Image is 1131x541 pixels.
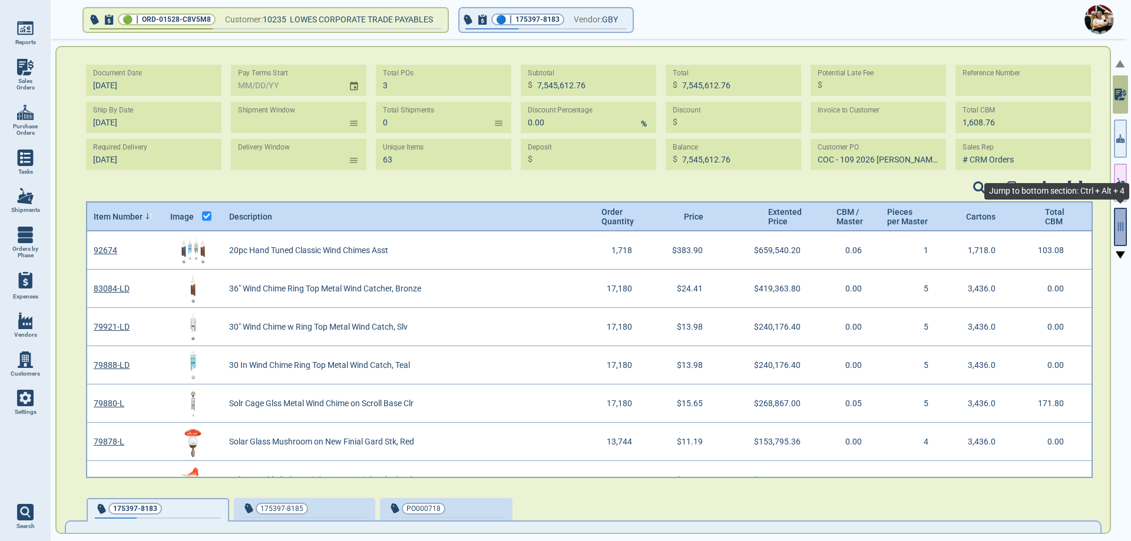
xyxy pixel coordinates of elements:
[229,212,272,221] span: Description
[677,284,703,294] span: $24.41
[93,143,147,152] label: Required Delivery
[815,384,879,423] div: 0.05
[818,106,879,115] label: Invoice to Customer
[113,503,157,515] span: 175397-8183
[574,12,602,27] span: Vendor:
[968,437,996,447] span: 3,436.0
[673,69,689,78] label: Total
[15,39,36,46] span: Reports
[86,139,214,170] input: MM/DD/YY
[86,231,1093,478] div: grid
[229,246,388,255] span: 20pc Hand Tuned Classic Wind Chimes Asst
[818,143,859,152] label: Customer PO
[11,370,40,377] span: Customers
[815,346,879,384] div: 0.00
[17,390,34,406] img: menu_icon
[815,308,879,346] div: 0.00
[238,69,288,78] label: Pay Terms Start
[178,236,208,265] img: 92674Img
[94,246,117,255] a: 92674
[684,212,704,221] span: Price
[968,246,996,255] span: 1,718.0
[677,437,703,447] span: $11.19
[528,79,533,91] p: $
[1084,5,1114,34] img: Avatar
[968,284,996,294] span: 3,436.0
[383,69,414,78] label: Total POs
[720,308,815,346] div: $240,176.40
[178,427,208,457] img: 79878-LImg
[515,14,560,25] span: 175397-8183
[607,437,632,447] span: 13,744
[16,523,35,530] span: Search
[13,293,38,300] span: Expenses
[966,212,996,221] span: Cartons
[123,16,133,24] span: 🟢
[1012,231,1080,270] div: 103.08
[720,461,815,499] div: $121,299.60
[86,102,214,133] input: MM/DD/YY
[93,106,133,115] label: Ship By Date
[720,270,815,308] div: $419,363.80
[9,78,41,91] span: Sales Orders
[93,69,142,78] label: Document Date
[673,153,677,165] p: $
[9,245,41,259] span: Orders by Phase
[18,168,33,175] span: Tasks
[968,323,996,332] span: 3,436.0
[17,313,34,329] img: menu_icon
[611,246,632,255] span: 1,718
[818,69,874,78] label: Potential Late Fee
[528,153,533,165] p: $
[17,104,34,121] img: menu_icon
[94,361,130,370] a: 79888-LD
[86,65,214,96] input: MM/DD/YY
[1012,384,1080,423] div: 171.80
[178,351,208,380] img: 79888-LDImg
[879,384,944,423] div: 5
[607,399,632,409] span: 17,180
[11,207,40,214] span: Shipments
[607,476,632,485] span: 10,840
[879,423,944,461] div: 4
[673,116,677,128] p: $
[1012,270,1080,308] div: 0.00
[238,143,290,152] label: Delivery Window
[818,79,822,91] p: $
[17,351,34,368] img: menu_icon
[677,323,703,332] span: $13.98
[178,466,208,495] img: 79876-LImg
[17,20,34,36] img: menu_icon
[815,461,879,499] div: 0.00
[607,323,632,332] span: 17,180
[17,227,34,243] img: menu_icon
[641,118,647,130] p: %
[510,14,512,25] span: |
[94,212,143,221] span: Item Number
[677,399,703,409] span: $15.65
[17,188,34,204] img: menu_icon
[229,361,410,370] span: 30 In Wind Chime Ring Top Metal Wind Catch, Teal
[879,461,944,499] div: 4
[887,207,928,226] span: Pieces per Master
[815,231,879,270] div: 0.06
[672,246,703,255] span: $383.90
[968,476,996,485] span: 2,710.0
[170,212,194,221] span: Image
[673,106,700,115] label: Discount
[94,437,124,447] a: 79878-L
[94,284,130,294] a: 83084-LD
[963,69,1020,78] label: Reference Number
[879,346,944,384] div: 5
[528,143,552,152] label: Deposit
[178,389,208,419] img: 79880-LImg
[963,106,996,115] label: Total CBM
[136,14,138,25] span: |
[968,399,996,409] span: 3,436.0
[601,207,633,226] span: Order Quantity
[229,399,414,409] span: Solr Cage Glss Metal Wind Chime on Scroll Base Clr
[383,143,424,152] label: Unique Items
[231,65,339,96] input: MM/DD/YY
[720,346,815,384] div: $240,176.40
[528,69,554,78] label: Subtotal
